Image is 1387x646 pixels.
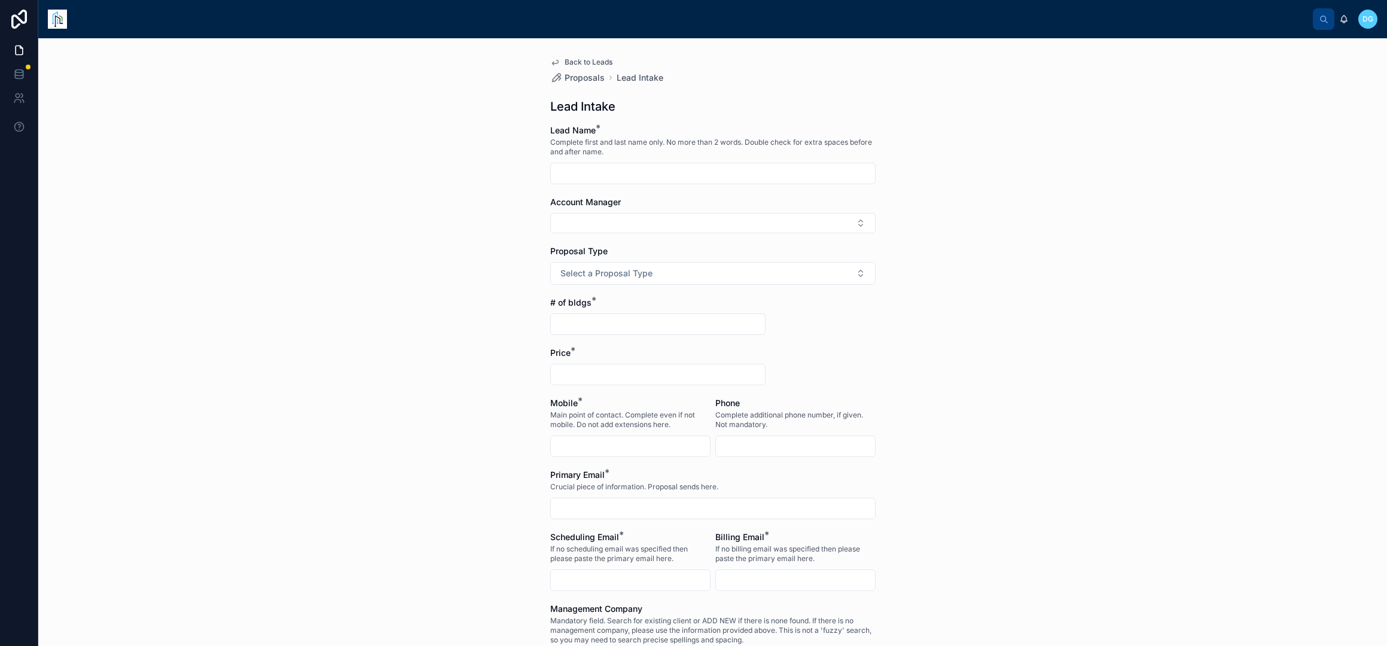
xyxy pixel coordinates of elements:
[550,246,608,256] span: Proposal Type
[715,532,764,542] span: Billing Email
[715,544,876,563] span: If no billing email was specified then please paste the primary email here.
[715,398,740,408] span: Phone
[550,72,605,84] a: Proposals
[77,17,1313,22] div: scrollable content
[550,262,876,285] button: Select Button
[550,297,592,307] span: # of bldgs
[550,398,578,408] span: Mobile
[550,544,711,563] span: If no scheduling email was specified then please paste the primary email here.
[550,348,571,358] span: Price
[1362,14,1373,24] span: DG
[550,410,711,429] span: Main point of contact. Complete even if not mobile. Do not add extensions here.
[715,410,876,429] span: Complete additional phone number, if given. Not mandatory.
[617,72,663,84] a: Lead Intake
[550,482,718,492] span: Crucial piece of information. Proposal sends here.
[550,98,615,115] h1: Lead Intake
[550,470,605,480] span: Primary Email
[550,138,876,157] span: Complete first and last name only. No more than 2 words. Double check for extra spaces before and...
[560,267,653,279] span: Select a Proposal Type
[550,125,596,135] span: Lead Name
[48,10,67,29] img: App logo
[550,604,642,614] span: Management Company
[550,197,621,207] span: Account Manager
[565,72,605,84] span: Proposals
[565,57,612,67] span: Back to Leads
[550,213,876,233] button: Select Button
[550,532,619,542] span: Scheduling Email
[550,616,876,645] span: Mandatory field. Search for existing client or ADD NEW if there is none found. If there is no man...
[550,57,612,67] a: Back to Leads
